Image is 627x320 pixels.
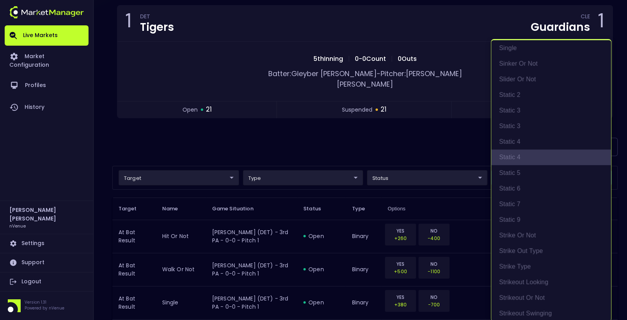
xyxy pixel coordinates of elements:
li: strikeout looking [491,274,611,290]
li: Static 6 [491,181,611,196]
li: static 4 [491,134,611,149]
li: strike out type [491,243,611,259]
li: strikeout or not [491,290,611,306]
li: Slider or Not [491,71,611,87]
li: static 3 [491,103,611,118]
li: Static 3 [491,118,611,134]
li: Static 9 [491,212,611,228]
li: Static 4 [491,149,611,165]
li: strike or not [491,228,611,243]
li: Sinker or Not [491,56,611,71]
li: Static 5 [491,165,611,181]
li: Static 7 [491,196,611,212]
li: single [491,40,611,56]
li: strike type [491,259,611,274]
li: static 2 [491,87,611,103]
